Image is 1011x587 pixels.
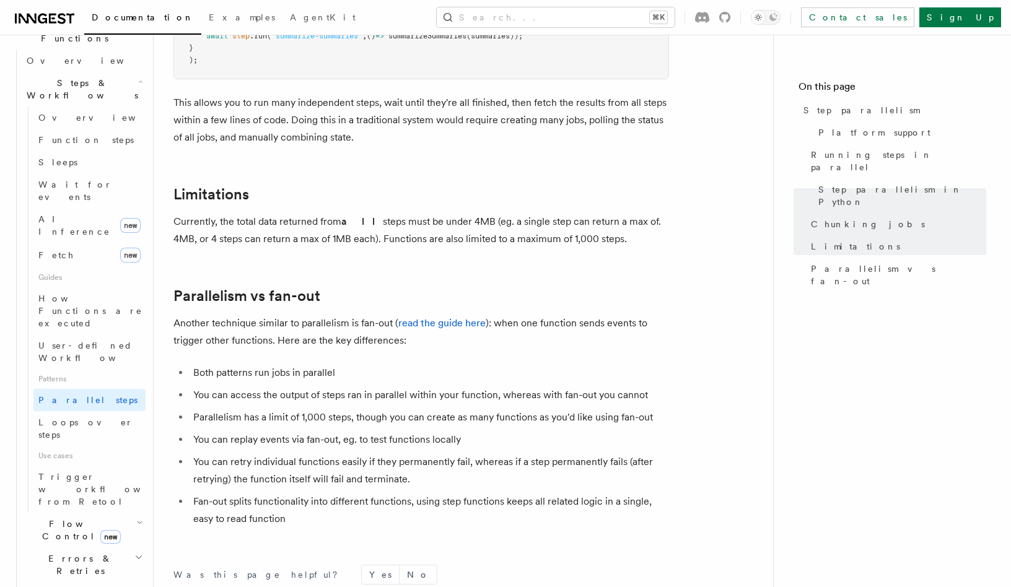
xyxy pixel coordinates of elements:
li: You can replay events via fan-out, eg. to test functions locally [190,431,669,448]
span: Overview [38,113,166,123]
span: (summaries)); [466,32,523,40]
li: You can retry individual functions easily if they permanently fail, whereas if a step permanently... [190,453,669,488]
span: ); [189,56,198,64]
span: Trigger workflows from Retool [38,472,175,507]
h4: On this page [799,79,986,99]
span: Use cases [33,446,146,466]
span: Examples [209,12,275,22]
a: User-defined Workflows [33,334,146,369]
span: Fetch [38,250,74,260]
a: Step parallelism in Python [813,178,986,213]
span: Step parallelism [803,104,919,116]
span: => [375,32,384,40]
span: User-defined Workflows [38,341,150,363]
p: Was this page helpful? [173,568,346,581]
span: Guides [33,267,146,287]
p: This allows you to run many independent steps, wait until they're all finished, then fetch the re... [173,94,669,146]
a: Fetchnew [33,243,146,267]
span: Parallelism vs fan-out [811,263,986,287]
span: AI Inference [38,214,110,237]
button: Toggle dark mode [751,10,781,25]
a: Overview [33,107,146,129]
span: step [232,32,250,40]
span: .run [250,32,267,40]
span: , [362,32,367,40]
span: new [100,530,121,544]
a: Contact sales [801,7,914,27]
a: Parallelism vs fan-out [173,287,320,305]
button: Search...⌘K [437,7,675,27]
button: No [400,565,437,584]
span: Patterns [33,369,146,389]
li: Both patterns run jobs in parallel [190,364,669,381]
span: Platform support [818,126,930,139]
a: Documentation [84,4,201,35]
p: Another technique similar to parallelism is fan-out ( ): when one function sends events to trigge... [173,315,669,349]
span: Parallel steps [38,395,138,405]
span: "summarize-summaries" [271,32,362,40]
span: Flow Control [22,518,136,542]
button: Steps & Workflows [22,72,146,107]
span: new [120,218,141,233]
li: You can access the output of steps ran in parallel within your function, whereas with fan-out you... [190,386,669,404]
a: Trigger workflows from Retool [33,466,146,513]
span: } [189,43,193,52]
a: How Functions are executed [33,287,146,334]
a: Loops over steps [33,411,146,446]
span: ( [267,32,271,40]
a: Platform support [813,121,986,144]
span: new [120,248,141,263]
a: Sleeps [33,151,146,173]
a: Sign Up [919,7,1001,27]
span: Sleeps [38,157,77,167]
a: Parallelism vs fan-out [806,258,986,292]
span: Loops over steps [38,417,133,440]
a: Examples [201,4,282,33]
kbd: ⌘K [650,11,667,24]
span: AgentKit [290,12,356,22]
span: await [206,32,228,40]
span: Wait for events [38,180,112,202]
button: Errors & Retries [22,547,146,582]
strong: all [341,215,383,227]
span: Limitations [811,240,900,253]
div: Steps & Workflows [22,107,146,513]
li: Fan-out splits functionality into different functions, using step functions keeps all related log... [190,493,669,528]
a: Overview [22,50,146,72]
li: Parallelism has a limit of 1,000 steps, though you can create as many functions as you'd like usi... [190,409,669,426]
a: AgentKit [282,4,363,33]
button: Yes [362,565,399,584]
a: read the guide here [398,317,486,329]
a: Function steps [33,129,146,151]
a: Limitations [173,186,249,203]
span: How Functions are executed [38,293,142,328]
span: Overview [27,56,154,66]
span: Step parallelism in Python [818,183,986,208]
span: Running steps in parallel [811,149,986,173]
button: Flow Controlnew [22,513,146,547]
a: Step parallelism [799,99,986,121]
span: summarizeSummaries [388,32,466,40]
a: Chunking jobs [806,213,986,235]
span: () [367,32,375,40]
a: Wait for events [33,173,146,208]
span: Chunking jobs [811,218,925,230]
span: Errors & Retries [22,552,134,577]
a: Parallel steps [33,389,146,411]
a: AI Inferencenew [33,208,146,243]
span: Steps & Workflows [22,77,138,102]
span: Function steps [38,135,134,145]
a: Running steps in parallel [806,144,986,178]
a: Limitations [806,235,986,258]
span: Documentation [92,12,194,22]
p: Currently, the total data returned from steps must be under 4MB (eg. a single step can return a m... [173,213,669,248]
